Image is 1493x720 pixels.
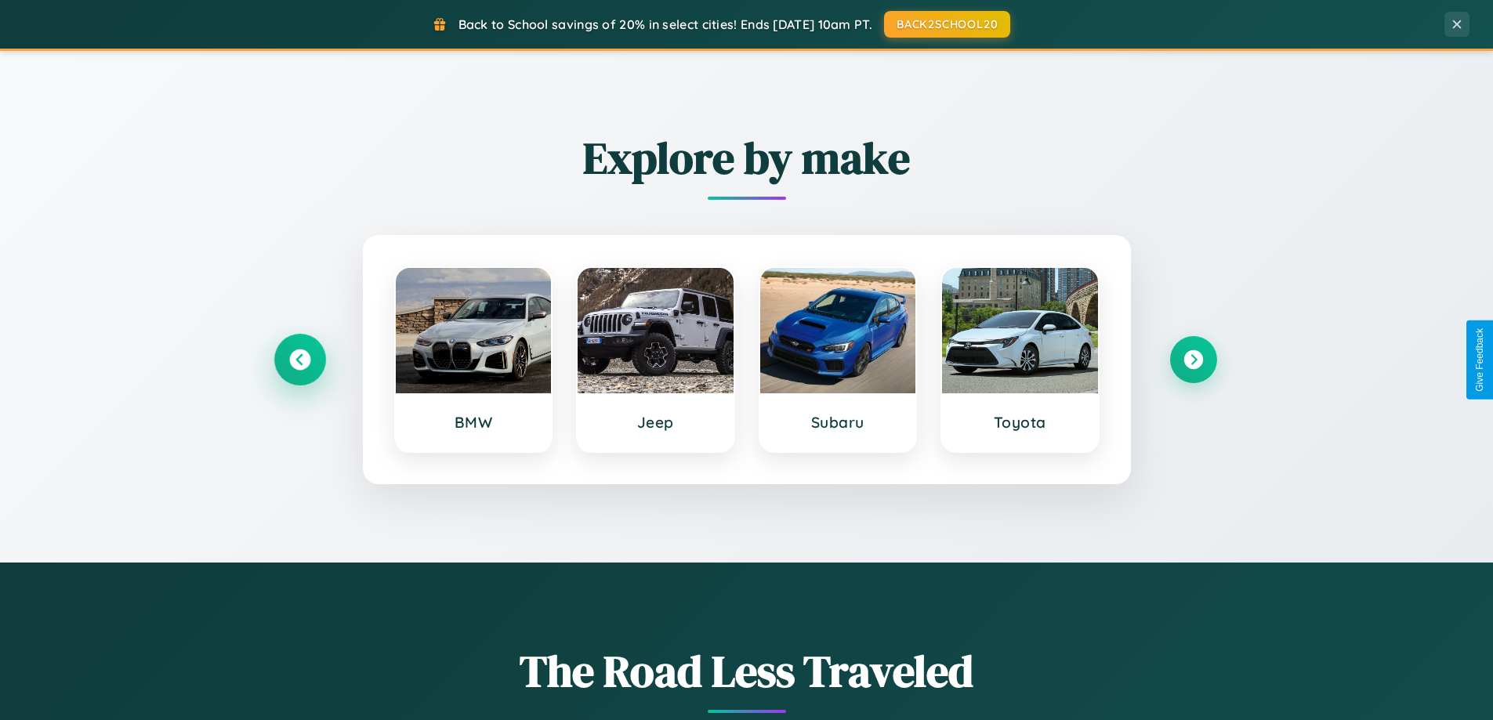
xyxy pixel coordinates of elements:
[776,413,901,432] h3: Subaru
[411,413,536,432] h3: BMW
[884,11,1010,38] button: BACK2SCHOOL20
[958,413,1082,432] h3: Toyota
[277,641,1217,701] h1: The Road Less Traveled
[593,413,718,432] h3: Jeep
[277,128,1217,188] h2: Explore by make
[458,16,872,32] span: Back to School savings of 20% in select cities! Ends [DATE] 10am PT.
[1474,328,1485,392] div: Give Feedback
